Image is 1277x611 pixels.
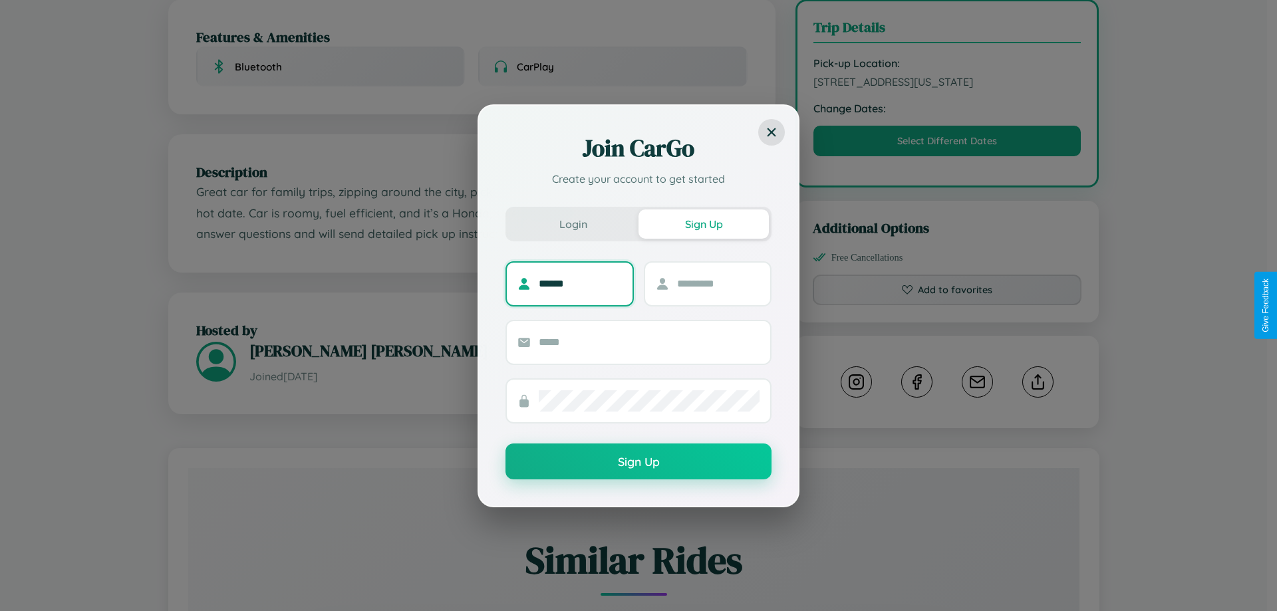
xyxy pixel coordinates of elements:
[638,209,769,239] button: Sign Up
[508,209,638,239] button: Login
[505,132,772,164] h2: Join CarGo
[505,171,772,187] p: Create your account to get started
[505,443,772,479] button: Sign Up
[1261,279,1270,332] div: Give Feedback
